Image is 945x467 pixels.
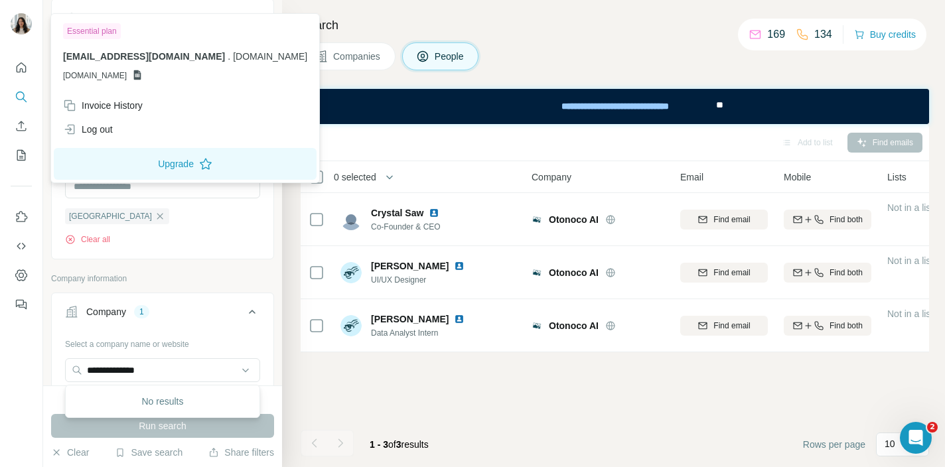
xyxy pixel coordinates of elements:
span: [PERSON_NAME] [371,312,449,326]
div: Essential plan [63,23,121,39]
span: Find both [830,320,863,332]
span: Find email [713,320,750,332]
button: Save search [115,446,182,459]
h4: Search [301,16,929,34]
span: Company [532,170,571,184]
span: Otonoco AI [549,266,599,279]
span: . [228,51,230,62]
img: Logo of Otonoco AI [532,214,542,225]
div: Log out [63,123,113,136]
span: UI/UX Designer [371,274,470,286]
button: Quick start [11,56,32,80]
span: Not in a list [887,202,933,213]
span: Find both [830,267,863,279]
span: [DOMAIN_NAME] [63,70,127,82]
img: LinkedIn logo [429,208,439,218]
span: Data Analyst Intern [371,327,470,339]
button: Use Surfe API [11,234,32,258]
span: [EMAIL_ADDRESS][DOMAIN_NAME] [63,51,225,62]
span: 1 - 3 [370,439,388,450]
button: Use Surfe on LinkedIn [11,205,32,229]
span: 0 selected [334,170,376,184]
img: LinkedIn logo [454,314,465,324]
p: Company information [51,273,274,285]
span: Find both [830,214,863,226]
button: Find email [680,316,768,336]
div: No results [68,388,257,415]
button: Upgrade [54,148,317,180]
span: Not in a list [887,308,933,319]
span: [DOMAIN_NAME] [233,51,307,62]
span: Co-Founder & CEO [371,221,445,233]
button: Search [11,85,32,109]
button: Find both [784,263,871,283]
span: 3 [396,439,401,450]
button: Find email [680,263,768,283]
span: Otonoco AI [549,319,599,332]
img: Avatar [340,209,362,230]
img: Logo of Otonoco AI [532,320,542,331]
img: Avatar [340,315,362,336]
button: Find email [680,210,768,230]
iframe: Banner [301,89,929,124]
img: LinkedIn logo [454,261,465,271]
div: Job title [86,11,118,25]
span: Otonoco AI [549,213,599,226]
span: Crystal Saw [371,206,423,220]
span: People [435,50,465,63]
p: 169 [767,27,785,42]
button: Dashboard [11,263,32,287]
span: Find email [713,214,750,226]
span: results [370,439,429,450]
span: of [388,439,396,450]
span: Lists [887,170,907,184]
span: [PERSON_NAME] [371,259,449,273]
img: Avatar [11,13,32,34]
span: Find email [713,267,750,279]
p: 10 [885,437,895,450]
span: Companies [333,50,382,63]
button: Clear all [65,233,110,245]
img: Avatar [340,262,362,283]
button: Find both [784,210,871,230]
span: [GEOGRAPHIC_DATA] [69,210,152,222]
button: Job title [52,2,273,34]
button: Buy credits [854,25,916,44]
span: 2 [927,422,938,433]
div: 1 [134,306,149,318]
button: Feedback [11,293,32,316]
span: Not in a list [887,255,933,266]
span: Email [680,170,703,184]
span: Mobile [784,170,811,184]
button: Company1 [52,296,273,333]
button: My lists [11,143,32,167]
div: Invoice History [63,99,143,112]
button: Enrich CSV [11,114,32,138]
div: Company [86,305,126,318]
iframe: Intercom live chat [900,422,932,454]
img: Logo of Otonoco AI [532,267,542,278]
p: 134 [814,27,832,42]
button: Find both [784,316,871,336]
span: Rows per page [803,438,865,451]
button: Share filters [208,446,274,459]
div: Select a company name or website [65,333,260,350]
button: Clear [51,446,89,459]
